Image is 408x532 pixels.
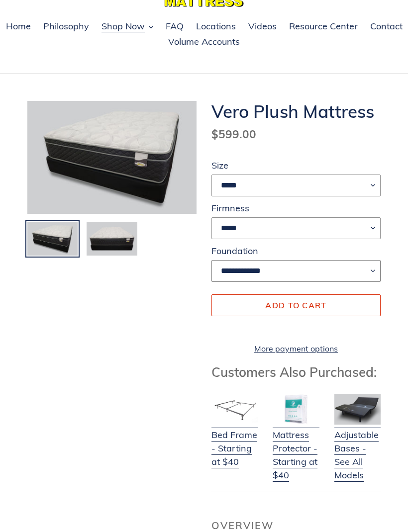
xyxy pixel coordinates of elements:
span: Philosophy [43,20,89,32]
a: Contact [365,19,408,34]
span: Volume Accounts [168,36,240,48]
button: Shop Now [97,19,158,34]
a: Locations [191,19,241,34]
a: Volume Accounts [163,35,245,50]
a: More payment options [211,343,381,355]
img: Load image into Gallery viewer, Vero Plush Mattress [26,221,79,257]
span: Locations [196,20,236,32]
a: Home [1,19,36,34]
a: Philosophy [38,19,94,34]
h2: Overview [211,520,381,532]
h3: Customers Also Purchased: [211,364,381,380]
img: Bed Frame [211,394,258,425]
span: Add to cart [265,300,326,310]
span: Contact [370,20,403,32]
span: Videos [248,20,277,32]
span: Shop Now [102,20,145,32]
img: Mattress Protector [273,394,319,425]
span: Home [6,20,31,32]
label: Size [211,159,381,172]
h1: Vero Plush Mattress [211,101,381,122]
span: FAQ [166,20,184,32]
a: Resource Center [284,19,363,34]
img: Adjustable Base [334,394,381,425]
span: Resource Center [289,20,358,32]
label: Firmness [211,201,381,215]
button: Add to cart [211,294,381,316]
a: Videos [243,19,282,34]
label: Foundation [211,244,381,258]
a: Adjustable Bases - See All Models [334,416,381,482]
span: $599.00 [211,127,256,141]
a: Mattress Protector - Starting at $40 [273,416,319,482]
img: Load image into Gallery viewer, Vero Plush Mattress [86,221,138,257]
a: FAQ [161,19,189,34]
a: Bed Frame - Starting at $40 [211,416,258,468]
